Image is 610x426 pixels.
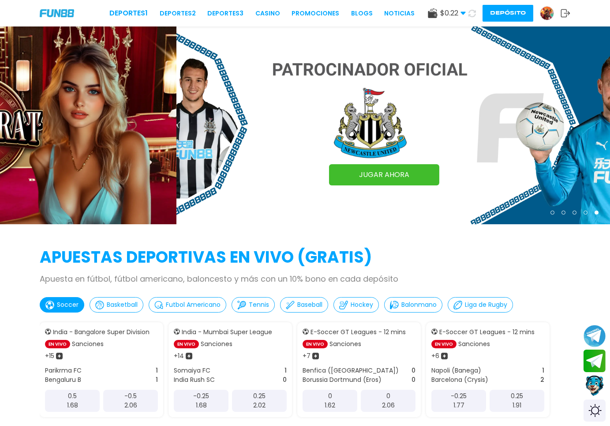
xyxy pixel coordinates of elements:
h2: APUESTAS DEPORTIVAS EN VIVO (gratis) [40,245,570,269]
p: 0 [328,392,332,401]
p: 0 [386,392,390,401]
p: Baseball [297,300,322,309]
p: E-Soccer GT Leagues - 12 mins [311,328,406,337]
a: CASINO [255,9,280,18]
p: EN VIVO [45,340,70,348]
button: Join telegram [584,350,606,373]
p: 2.06 [124,401,137,410]
p: India - Bangalore Super Division [53,328,150,337]
p: Napoli (Banega) [431,366,481,375]
p: EN VIVO [174,340,199,348]
div: Switch theme [584,400,606,422]
img: Company Logo [40,9,74,17]
button: Hockey [333,297,379,313]
p: 1.77 [453,401,464,410]
button: Join telegram channel [584,324,606,347]
p: 0.5 [68,392,77,401]
p: EN VIVO [431,340,457,348]
p: 2.02 [253,401,266,410]
p: Liga de Rugby [465,300,507,309]
p: + 15 [45,351,54,361]
p: Sanciones [458,339,490,349]
a: BLOGS [351,9,373,18]
p: Borussia Dortmund (Eros) [303,375,382,385]
p: 0.25 [511,392,523,401]
p: -0.25 [451,392,467,401]
button: Tennis [232,297,275,313]
p: Sanciones [201,339,232,349]
p: Bengaluru B [45,375,81,385]
p: 2.06 [382,401,395,410]
p: 0.25 [253,392,266,401]
p: Barcelona (Crysis) [431,375,488,385]
p: 0 [412,366,415,375]
p: Futbol Americano [166,300,221,309]
p: 1 [156,375,158,385]
p: 0 [412,375,415,385]
p: Soccer [57,300,79,309]
p: 1.62 [325,401,335,410]
a: Avatar [540,6,561,20]
p: + 6 [431,351,439,361]
span: $ 0.22 [440,8,466,19]
p: Hockey [351,300,373,309]
p: 1 [156,366,158,375]
button: Basketball [90,297,143,313]
p: Parikrma FC [45,366,82,375]
p: 1.68 [67,401,78,410]
a: JUGAR AHORA [329,164,439,185]
p: Benfica ([GEOGRAPHIC_DATA]) [303,366,399,375]
p: Sanciones [72,339,104,349]
a: NOTICIAS [384,9,415,18]
button: Soccer [40,297,84,313]
p: India Rush SC [174,375,215,385]
p: Balonmano [401,300,437,309]
p: Somaiya FC [174,366,210,375]
p: -0.5 [124,392,137,401]
p: + 14 [174,351,184,361]
a: Deportes3 [207,9,243,18]
button: Liga de Rugby [448,297,513,313]
p: 1 [542,366,544,375]
p: E-Soccer GT Leagues - 12 mins [439,328,535,337]
p: India - Mumbai Super League [182,328,272,337]
p: 1.91 [513,401,521,410]
a: Deportes1 [109,8,148,19]
p: 0 [283,375,287,385]
p: Sanciones [329,339,361,349]
p: Tennis [249,300,269,309]
p: -0.25 [193,392,209,401]
button: Depósito [483,5,533,22]
a: Promociones [292,9,339,18]
button: Futbol Americano [149,297,226,313]
p: 1 [284,366,287,375]
p: 2 [540,375,544,385]
p: 1.68 [196,401,207,410]
p: + 7 [303,351,311,361]
p: EN VIVO [303,340,328,348]
button: Balonmano [384,297,442,313]
img: Avatar [540,7,554,20]
button: Contact customer service [584,374,606,397]
p: Basketball [107,300,138,309]
a: Deportes2 [160,9,196,18]
button: Baseball [280,297,328,313]
p: Apuesta en fútbol, fútbol americano, baloncesto y más con un 10% bono en cada depósito [40,273,570,285]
